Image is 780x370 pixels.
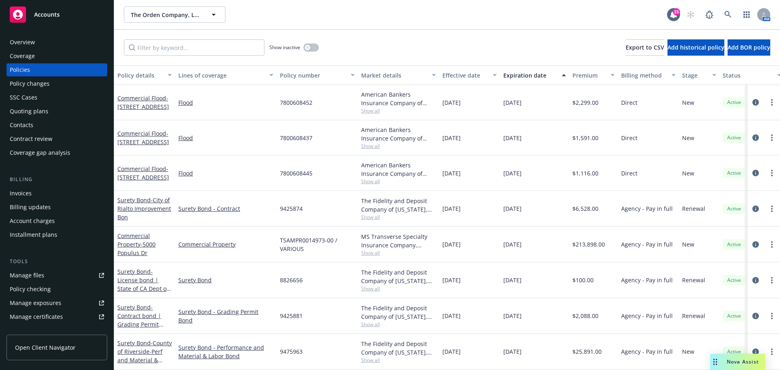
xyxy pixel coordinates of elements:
[361,90,436,107] div: American Bankers Insurance Company of [US_STATE], Assurant
[6,36,107,49] a: Overview
[503,276,522,284] span: [DATE]
[739,6,755,23] a: Switch app
[10,269,44,282] div: Manage files
[131,11,201,19] span: The Orden Company, LLC
[34,11,60,18] span: Accounts
[442,276,461,284] span: [DATE]
[6,269,107,282] a: Manage files
[117,196,171,221] span: - City of Rialto Improvement Bon
[361,125,436,143] div: American Bankers Insurance Company of [US_STATE], Assurant
[6,77,107,90] a: Policy changes
[569,65,618,85] button: Premium
[6,201,107,214] a: Billing updates
[710,354,765,370] button: Nova Assist
[503,98,522,107] span: [DATE]
[269,44,300,51] span: Show inactive
[178,307,273,325] a: Surety Bond - Grading Permit Bond
[667,43,724,51] span: Add historical policy
[280,98,312,107] span: 7800608452
[767,311,777,321] a: more
[503,169,522,177] span: [DATE]
[503,134,522,142] span: [DATE]
[10,119,33,132] div: Contacts
[361,107,436,114] span: Show all
[280,312,303,320] span: 9425881
[6,146,107,159] a: Coverage gap analysis
[358,65,439,85] button: Market details
[6,257,107,266] div: Tools
[626,43,664,51] span: Export to CSV
[751,240,760,249] a: circleInformation
[710,354,720,370] div: Drag to move
[682,276,705,284] span: Renewal
[10,91,37,104] div: SSC Cases
[117,71,163,80] div: Policy details
[361,268,436,285] div: The Fidelity and Deposit Company of [US_STATE], Zurich Insurance Group
[117,268,169,301] a: Surety Bond
[572,347,602,356] span: $25,891.00
[767,133,777,143] a: more
[117,130,169,146] a: Commercial Flood
[767,275,777,285] a: more
[280,236,355,253] span: TSAMPR0014973-00 / VARIOUS
[572,98,598,107] span: $2,299.00
[726,277,742,284] span: Active
[727,358,759,365] span: Nova Assist
[6,3,107,26] a: Accounts
[175,65,277,85] button: Lines of coverage
[280,134,312,142] span: 7800608437
[10,187,32,200] div: Invoices
[6,119,107,132] a: Contacts
[751,275,760,285] a: circleInformation
[572,169,598,177] span: $1,116.00
[442,240,461,249] span: [DATE]
[767,240,777,249] a: more
[751,347,760,357] a: circleInformation
[726,169,742,177] span: Active
[280,169,312,177] span: 7800608445
[682,312,705,320] span: Renewal
[682,347,694,356] span: New
[439,65,500,85] button: Effective date
[500,65,569,85] button: Expiration date
[280,204,303,213] span: 9425874
[117,232,156,257] a: Commercial Property
[6,310,107,323] a: Manage certificates
[682,134,694,142] span: New
[117,94,169,110] a: Commercial Flood
[361,249,436,256] span: Show all
[124,6,225,23] button: The Orden Company, LLC
[442,312,461,320] span: [DATE]
[621,347,673,356] span: Agency - Pay in full
[178,169,273,177] a: Flood
[503,312,522,320] span: [DATE]
[6,175,107,184] div: Billing
[621,71,667,80] div: Billing method
[10,296,61,309] div: Manage exposures
[280,347,303,356] span: 9475963
[117,196,171,221] a: Surety Bond
[726,348,742,355] span: Active
[361,143,436,149] span: Show all
[682,204,705,213] span: Renewal
[361,232,436,249] div: MS Transverse Specialty Insurance Company, Transverse Insurance Company, Amwins
[361,161,436,178] div: American Bankers Insurance Company of [US_STATE], Assurant
[361,304,436,321] div: The Fidelity and Deposit Company of [US_STATE], Zurich Insurance Group
[178,204,273,213] a: Surety Bond - Contract
[442,347,461,356] span: [DATE]
[361,178,436,185] span: Show all
[10,146,70,159] div: Coverage gap analysis
[751,204,760,214] a: circleInformation
[361,71,427,80] div: Market details
[10,50,35,63] div: Coverage
[621,98,637,107] span: Direct
[10,283,51,296] div: Policy checking
[626,39,664,56] button: Export to CSV
[682,98,694,107] span: New
[726,312,742,320] span: Active
[10,105,48,118] div: Quoting plans
[442,169,461,177] span: [DATE]
[15,343,76,352] span: Open Client Navigator
[178,276,273,284] a: Surety Bond
[572,204,598,213] span: $6,528.00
